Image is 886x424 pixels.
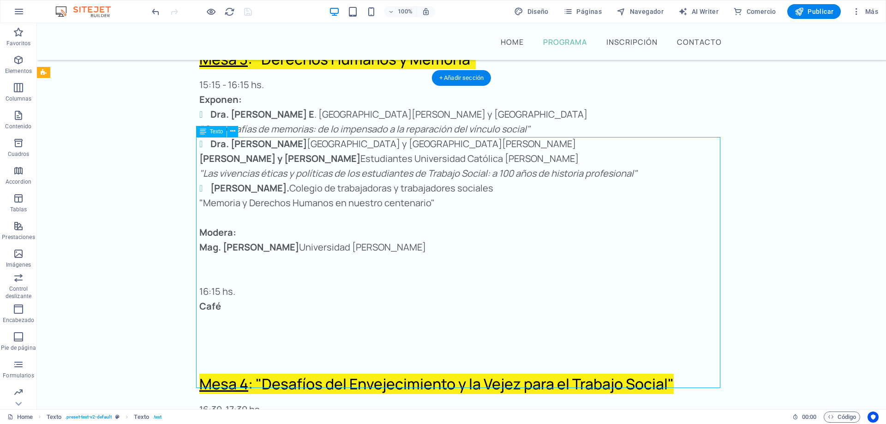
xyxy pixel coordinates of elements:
i: Deshacer: Cambiar texto (Ctrl+Z) [150,6,161,17]
button: Publicar [787,4,841,19]
button: Comercio [730,4,780,19]
h6: 100% [398,6,413,17]
button: Usercentrics [868,412,879,423]
span: Diseño [514,7,549,16]
span: 00 00 [802,412,816,423]
p: Formularios [3,372,34,379]
p: Cuadros [8,150,30,158]
span: Más [852,7,878,16]
button: Código [824,412,860,423]
span: AI Writer [678,7,718,16]
button: reload [224,6,235,17]
img: Editor Logo [53,6,122,17]
nav: breadcrumb [47,412,162,423]
div: Diseño (Ctrl+Alt+Y) [510,4,552,19]
button: Páginas [560,4,605,19]
button: Más [848,4,882,19]
h6: Tiempo de la sesión [792,412,817,423]
p: Accordion [6,178,31,185]
p: Tablas [10,206,27,213]
span: . text [153,412,162,423]
i: Al redimensionar, ajustar el nivel de zoom automáticamente para ajustarse al dispositivo elegido. [422,7,430,16]
span: Navegador [617,7,664,16]
span: Publicar [795,7,834,16]
p: Elementos [5,67,32,75]
p: Favoritos [6,40,30,47]
p: Encabezado [3,317,34,324]
span: : [808,413,810,420]
button: undo [150,6,161,17]
span: Texto [210,129,223,134]
p: Prestaciones [2,233,35,241]
p: Contenido [5,123,31,130]
p: Columnas [6,95,32,102]
span: Comercio [733,7,776,16]
div: + Añadir sección [432,70,491,86]
span: Haz clic para seleccionar y doble clic para editar [47,412,61,423]
span: Páginas [563,7,602,16]
span: Código [828,412,856,423]
i: Este elemento es un preajuste personalizable [115,414,120,419]
button: Diseño [510,4,552,19]
span: . preset-text-v2-default [65,412,112,423]
p: Imágenes [6,261,31,269]
button: 100% [384,6,417,17]
span: Haz clic para seleccionar y doble clic para editar [134,412,149,423]
a: Haz clic para cancelar la selección y doble clic para abrir páginas [7,412,33,423]
i: Volver a cargar página [224,6,235,17]
button: AI Writer [675,4,722,19]
button: Haz clic para salir del modo de previsualización y seguir editando [205,6,216,17]
p: Pie de página [1,344,36,352]
button: Navegador [613,4,667,19]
